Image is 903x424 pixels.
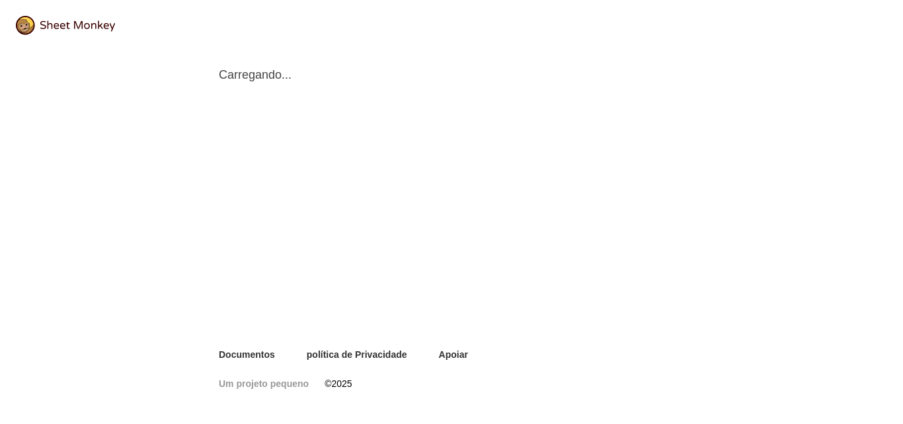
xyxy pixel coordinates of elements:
font: política de Privacidade [307,349,407,360]
font: Documentos [219,349,275,360]
a: política de Privacidade [307,348,407,361]
font: Apoiar [439,349,468,360]
font: 2025 [331,378,352,389]
a: Documentos [219,348,275,361]
font: © [325,378,331,389]
font: Um projeto pequeno [219,378,309,389]
a: Um projeto pequeno [219,377,309,390]
font: Carregando... [219,68,292,81]
img: logo@2x.png [16,16,115,35]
